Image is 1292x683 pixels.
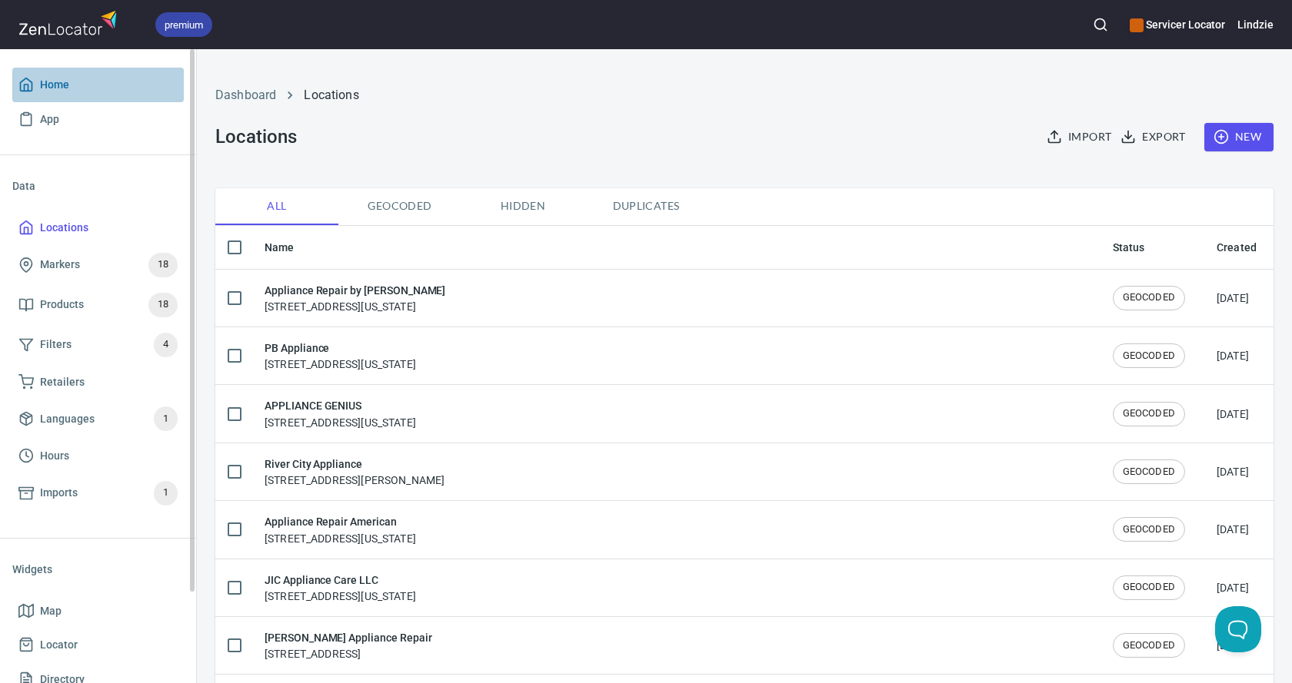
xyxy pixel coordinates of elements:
[40,218,88,237] span: Locations
[12,365,184,400] a: Retailers
[1204,123,1274,151] button: New
[148,256,178,274] span: 18
[1114,349,1184,363] span: GEOCODED
[1217,580,1249,595] div: [DATE]
[1050,128,1111,147] span: Import
[1114,580,1184,595] span: GEOCODED
[40,635,78,655] span: Locator
[1237,16,1274,33] h6: Lindzie
[265,397,416,429] div: [STREET_ADDRESS][US_STATE]
[40,335,72,354] span: Filters
[40,255,80,274] span: Markers
[1217,522,1249,537] div: [DATE]
[40,409,95,429] span: Languages
[1204,226,1274,270] th: Created
[1114,522,1184,537] span: GEOCODED
[265,456,445,472] h6: River City Appliance
[18,6,122,39] img: zenlocator
[471,197,575,216] span: Hidden
[215,86,1274,104] nav: breadcrumb
[265,572,416,604] div: [STREET_ADDRESS][US_STATE]
[40,75,69,94] span: Home
[265,282,445,299] h6: Appliance Repair by [PERSON_NAME]
[12,594,184,628] a: Map
[1217,128,1261,147] span: New
[265,397,416,414] h6: APPLIANCE GENIUS
[265,282,445,314] div: [STREET_ADDRESS][US_STATE]
[154,336,178,353] span: 4
[1237,8,1274,41] button: Lindzie
[12,68,184,102] a: Home
[215,88,276,102] a: Dashboard
[12,167,184,204] li: Data
[12,551,184,588] li: Widgets
[12,245,184,285] a: Markers18
[12,285,184,325] a: Products18
[304,88,358,102] a: Locations
[265,513,416,530] h6: Appliance Repair American
[40,373,85,392] span: Retailers
[1114,465,1184,479] span: GEOCODED
[1217,348,1249,363] div: [DATE]
[265,340,416,356] h6: PB Appliance
[40,110,59,129] span: App
[225,197,329,216] span: All
[12,399,184,439] a: Languages1
[265,456,445,488] div: [STREET_ADDRESS][PERSON_NAME]
[155,17,212,33] span: premium
[40,295,84,314] span: Products
[348,197,452,216] span: Geocoded
[148,296,178,313] span: 18
[1044,123,1117,151] button: Import
[40,483,78,502] span: Imports
[265,340,416,372] div: [STREET_ADDRESS][US_STATE]
[1114,406,1184,421] span: GEOCODED
[12,211,184,245] a: Locations
[154,484,178,502] span: 1
[594,197,698,216] span: Duplicates
[1084,8,1117,41] button: Search
[1114,638,1184,653] span: GEOCODED
[1217,290,1249,306] div: [DATE]
[1117,123,1191,151] button: Export
[12,473,184,513] a: Imports1
[1124,128,1185,147] span: Export
[1101,226,1204,270] th: Status
[1130,16,1225,33] h6: Servicer Locator
[40,446,69,466] span: Hours
[265,629,432,661] div: [STREET_ADDRESS]
[252,226,1101,270] th: Name
[40,602,62,621] span: Map
[154,410,178,428] span: 1
[1114,290,1184,305] span: GEOCODED
[265,629,432,646] h6: [PERSON_NAME] Appliance Repair
[1130,18,1144,32] button: color-CE600E
[1217,464,1249,479] div: [DATE]
[1130,8,1225,41] div: Manage your apps
[155,12,212,37] div: premium
[215,126,296,148] h3: Locations
[12,102,184,137] a: App
[1217,406,1249,422] div: [DATE]
[12,439,184,473] a: Hours
[1215,606,1261,652] iframe: Help Scout Beacon - Open
[265,572,416,589] h6: JIC Appliance Care LLC
[12,628,184,662] a: Locator
[265,513,416,545] div: [STREET_ADDRESS][US_STATE]
[12,325,184,365] a: Filters4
